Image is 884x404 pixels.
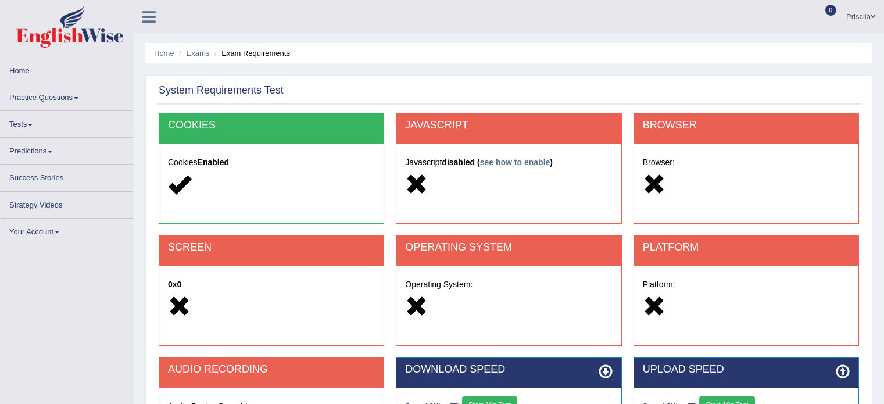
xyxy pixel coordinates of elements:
[1,111,133,134] a: Tests
[187,49,210,58] a: Exams
[825,5,837,16] span: 0
[168,280,181,289] strong: 0x0
[212,48,290,59] li: Exam Requirements
[159,85,284,96] h2: System Requirements Test
[168,364,375,376] h2: AUDIO RECORDING
[405,364,612,376] h2: DOWNLOAD SPEED
[168,120,375,131] h2: COOKIES
[168,158,375,167] h5: Cookies
[480,158,550,167] a: see how to enable
[154,49,174,58] a: Home
[168,242,375,253] h2: SCREEN
[1,192,133,214] a: Strategy Videos
[405,242,612,253] h2: OPERATING SYSTEM
[405,280,612,289] h5: Operating System:
[442,158,553,167] strong: disabled ( )
[643,158,850,167] h5: Browser:
[1,138,133,160] a: Predictions
[198,158,229,167] strong: Enabled
[1,219,133,241] a: Your Account
[643,364,850,376] h2: UPLOAD SPEED
[643,242,850,253] h2: PLATFORM
[643,120,850,131] h2: BROWSER
[405,120,612,131] h2: JAVASCRIPT
[405,158,612,167] h5: Javascript
[1,165,133,187] a: Success Stories
[1,84,133,107] a: Practice Questions
[643,280,850,289] h5: Platform:
[1,58,133,80] a: Home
